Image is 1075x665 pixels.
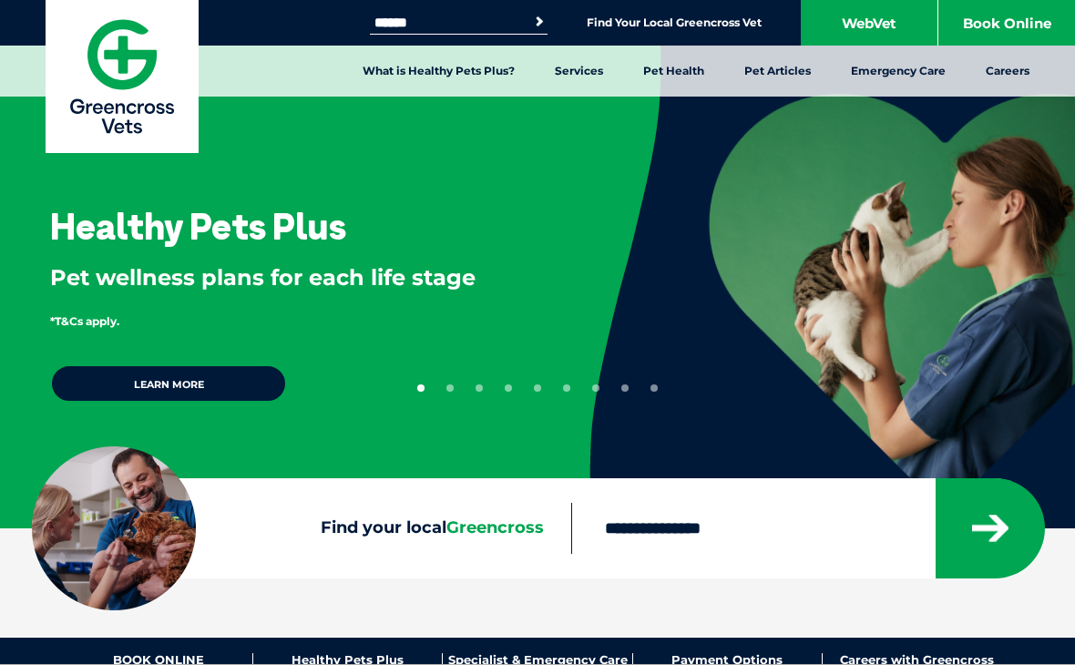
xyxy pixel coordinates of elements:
[32,518,571,538] label: Find your local
[534,384,541,392] button: 5 of 9
[621,384,629,392] button: 8 of 9
[831,46,966,97] a: Emergency Care
[446,384,454,392] button: 2 of 9
[535,46,623,97] a: Services
[417,384,425,392] button: 1 of 9
[505,384,512,392] button: 4 of 9
[50,314,119,328] span: *T&Cs apply.
[530,13,548,31] button: Search
[50,208,346,244] h3: Healthy Pets Plus
[563,384,570,392] button: 6 of 9
[50,262,530,293] p: Pet wellness plans for each life stage
[587,15,762,30] a: Find Your Local Greencross Vet
[476,384,483,392] button: 3 of 9
[966,46,1049,97] a: Careers
[724,46,831,97] a: Pet Articles
[592,384,599,392] button: 7 of 9
[650,384,658,392] button: 9 of 9
[446,517,544,537] span: Greencross
[343,46,535,97] a: What is Healthy Pets Plus?
[623,46,724,97] a: Pet Health
[50,364,287,403] a: Learn more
